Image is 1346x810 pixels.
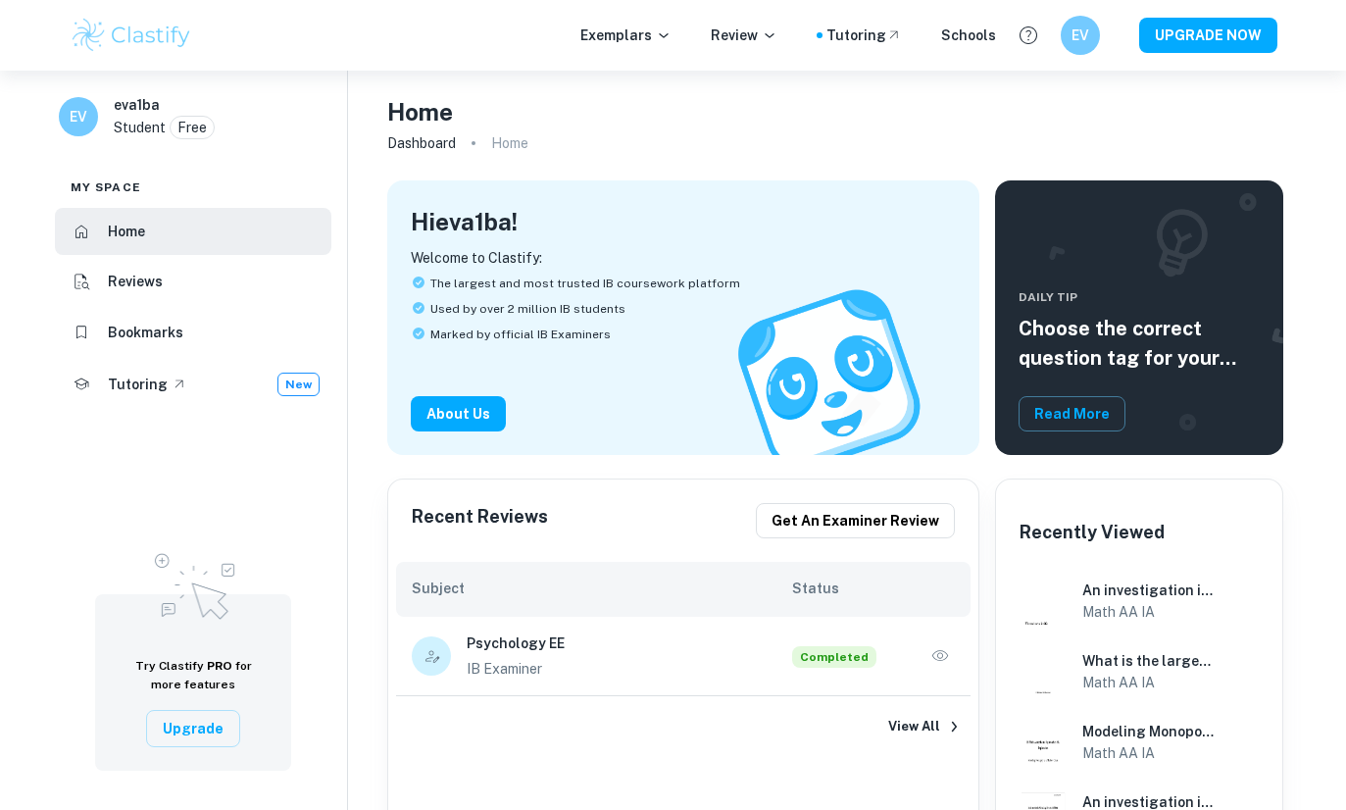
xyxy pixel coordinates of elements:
h6: Home [108,221,145,242]
a: Schools [941,25,996,46]
h6: Math AA IA [1082,742,1216,764]
p: Student [114,117,166,138]
span: My space [71,178,141,196]
a: Math AA IA example thumbnail: Modeling Monopoly as a Markov ChainModeling Monopoly as a Markov Ch... [1012,711,1267,774]
button: About Us [411,396,506,431]
h6: Subject [412,578,792,599]
span: Daily Tip [1019,288,1260,306]
a: Math AA IA example thumbnail: An investigation into the modelling of tAn investigation into the m... [1012,570,1267,633]
span: Marked by official IB Examiners [430,326,611,343]
h6: Psychology EE [467,633,792,654]
a: Bookmarks [55,309,331,356]
span: The largest and most trusted IB coursework platform [430,275,740,292]
h6: EV [1069,25,1091,46]
img: Clastify logo [70,16,194,55]
h4: Hi eva1ba ! [411,204,518,239]
button: Read More [1019,396,1125,431]
img: Upgrade to Pro [144,541,242,626]
a: Tutoring [826,25,902,46]
h6: Modeling Monopoly as a Markov Chain [1082,721,1216,742]
img: Math AA IA example thumbnail: An investigation into the modelling of t [1020,578,1067,625]
a: Dashboard [387,129,456,157]
p: Review [711,25,777,46]
h4: Home [387,94,453,129]
h6: Bookmarks [108,322,183,343]
button: View All [882,712,945,741]
p: Exemplars [580,25,672,46]
span: New [278,376,319,393]
button: Get an examiner review [756,503,955,538]
button: Help and Feedback [1012,19,1045,52]
img: Math AA IA example thumbnail: Modeling Monopoly as a Markov Chain [1020,719,1067,766]
span: Completed [792,646,876,668]
button: UPGRADE NOW [1139,18,1277,53]
h6: What is the largest number of dominoes that can be placed on a 2n*2n board such that each cell of... [1082,650,1216,672]
h6: Recent Reviews [412,503,548,538]
h5: Choose the correct question tag for your coursework [1019,314,1260,373]
a: Math AA IA example thumbnail: What is the largest number of dominoes tWhat is the largest number ... [1012,640,1267,703]
h6: Try Clastify for more features [119,657,268,694]
h6: eva1ba [114,94,160,116]
a: View All [388,696,978,757]
a: Reviews [55,259,331,306]
h6: Math AA IA [1082,672,1216,693]
h6: An investigation into the modelling of the flight of the tip of a knifes blade in relation to its... [1082,580,1216,601]
h6: Status [792,578,955,599]
h6: Tutoring [108,374,168,395]
a: Home [55,208,331,255]
span: PRO [207,659,232,673]
h6: Math AA IA [1082,601,1216,623]
p: Home [491,132,528,154]
img: Math AA IA example thumbnail: What is the largest number of dominoes t [1020,648,1067,695]
h6: Recently Viewed [1020,519,1165,546]
p: Welcome to Clastify: [411,247,956,269]
a: TutoringNew [55,360,331,409]
button: Upgrade [146,710,240,747]
p: Free [177,117,207,138]
p: IB Examiner [467,658,792,680]
button: EV [1061,16,1100,55]
h6: EV [68,106,90,127]
h6: Reviews [108,271,163,292]
span: Used by over 2 million IB students [430,300,625,318]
